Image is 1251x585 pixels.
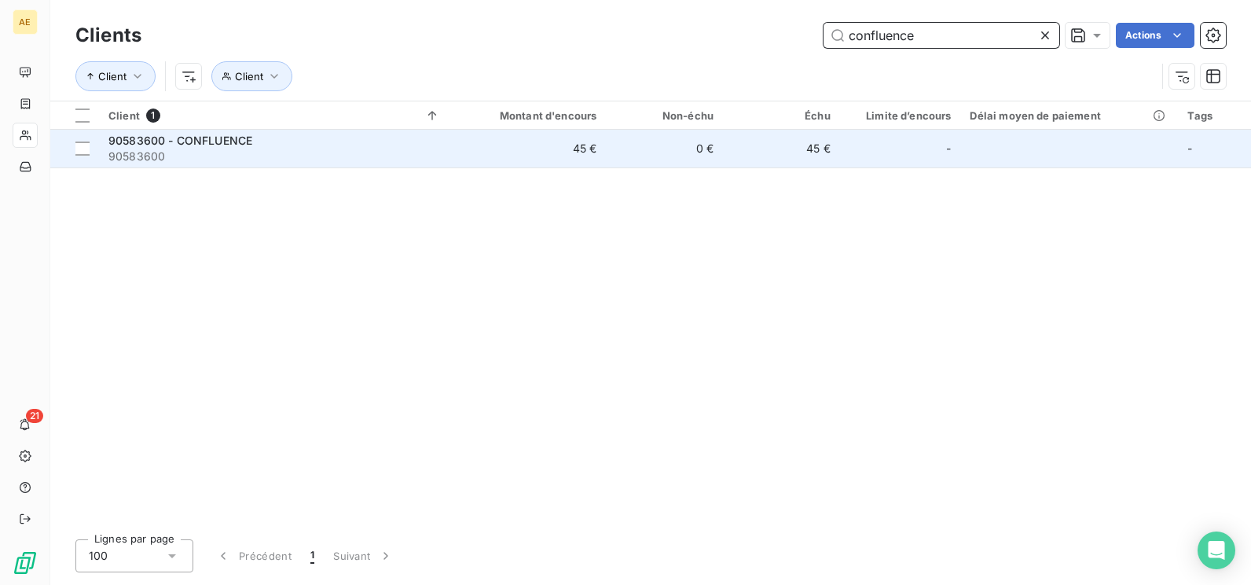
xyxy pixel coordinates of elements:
button: Actions [1116,23,1194,48]
span: - [1187,142,1192,155]
div: Limite d’encours [849,109,952,122]
span: - [946,141,951,156]
span: Client [108,109,140,122]
td: 0 € [606,130,723,167]
button: 1 [301,539,324,572]
button: Précédent [206,539,301,572]
button: Client [75,61,156,91]
div: AE [13,9,38,35]
span: 90583600 [108,149,440,164]
div: Non-échu [615,109,714,122]
button: Suivant [324,539,403,572]
div: Montant d'encours [459,109,596,122]
td: 45 € [723,130,840,167]
button: Client [211,61,292,91]
span: 21 [26,409,43,423]
span: Client [235,70,263,83]
div: Tags [1187,109,1242,122]
div: Délai moyen de paiement [970,109,1168,122]
input: Rechercher [824,23,1059,48]
span: 1 [310,548,314,564]
div: Open Intercom Messenger [1198,532,1235,569]
div: Échu [732,109,831,122]
td: 45 € [449,130,606,167]
h3: Clients [75,21,141,50]
span: Client [98,70,127,83]
span: 90583600 - CONFLUENCE [108,134,252,147]
img: Logo LeanPay [13,550,38,576]
span: 1 [146,109,160,123]
span: 100 [89,548,108,564]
